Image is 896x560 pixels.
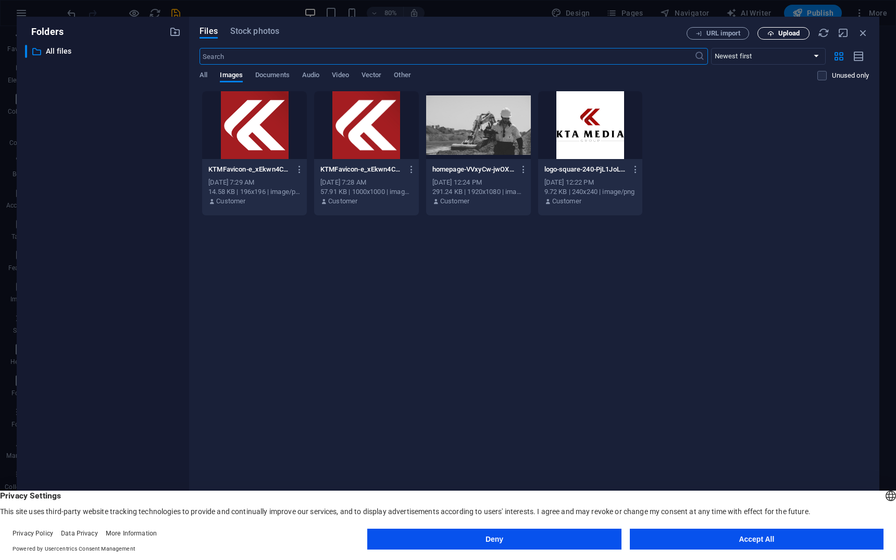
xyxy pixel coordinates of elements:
p: Customer [328,197,357,206]
span: URL import [706,30,740,36]
p: Folders [25,25,64,39]
p: Customer [440,197,469,206]
p: KTMFavicon-e_xEkwn4C9Df5mWMrlVY0Q.png [320,165,403,174]
span: Images [220,69,243,83]
p: Customer [552,197,581,206]
i: Reload [818,27,829,39]
div: [DATE] 12:24 PM [432,178,525,187]
span: Documents [255,69,290,83]
p: Customer [216,197,245,206]
div: [DATE] 7:28 AM [320,178,413,187]
i: Close [857,27,869,39]
p: logo-square-240-PjL1JoLk6JJaK_fD3nEqYA.png [544,165,627,174]
div: [DATE] 12:22 PM [544,178,637,187]
span: Upload [778,30,800,36]
div: ​ [25,45,27,58]
div: 14.58 KB | 196x196 | image/png [208,187,301,197]
button: URL import [687,27,749,40]
p: Displays only files that are not in use on the website. Files added during this session can still... [832,71,869,80]
span: Video [332,69,349,83]
i: Create new folder [169,26,181,38]
span: Audio [302,69,319,83]
div: 9.72 KB | 240x240 | image/png [544,187,637,197]
p: homepage-VVxyCw-jwOXzcu0ALOsh5w.jpg [432,165,515,174]
span: Vector [362,69,382,83]
span: Stock photos [230,25,279,38]
div: 57.91 KB | 1000x1000 | image/png [320,187,413,197]
span: Other [394,69,410,83]
button: Upload [757,27,810,40]
span: Files [200,25,218,38]
p: All files [46,45,161,57]
p: KTMFavicon-e_xEkwn4C9Df5mWMrlVY0Q-gpEjtipN1zJ-cTgFTjMCfQ.png [208,165,291,174]
div: [DATE] 7:29 AM [208,178,301,187]
div: 291.24 KB | 1920x1080 | image/jpeg [432,187,525,197]
span: All [200,69,207,83]
i: Minimize [838,27,849,39]
input: Search [200,48,694,65]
